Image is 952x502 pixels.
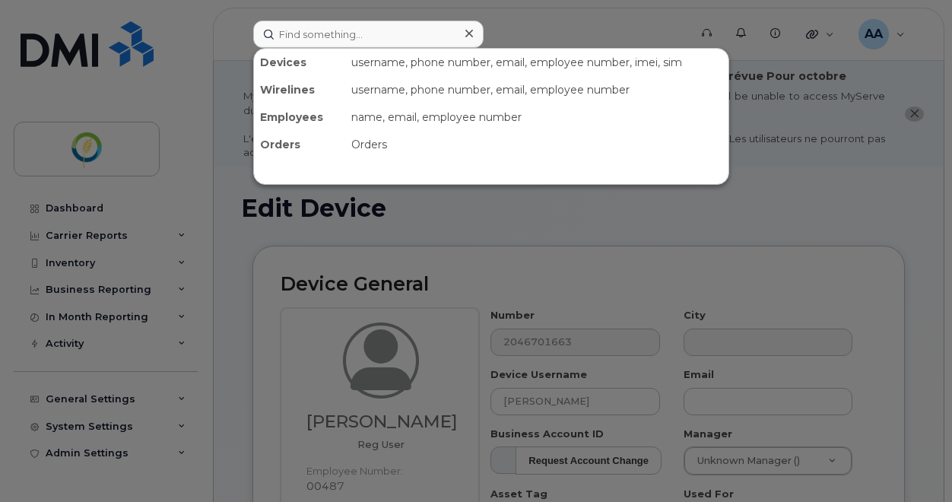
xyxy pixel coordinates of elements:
[254,49,345,76] div: Devices
[345,76,728,103] div: username, phone number, email, employee number
[254,131,345,158] div: Orders
[254,76,345,103] div: Wirelines
[254,103,345,131] div: Employees
[345,131,728,158] div: Orders
[345,103,728,131] div: name, email, employee number
[345,49,728,76] div: username, phone number, email, employee number, imei, sim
